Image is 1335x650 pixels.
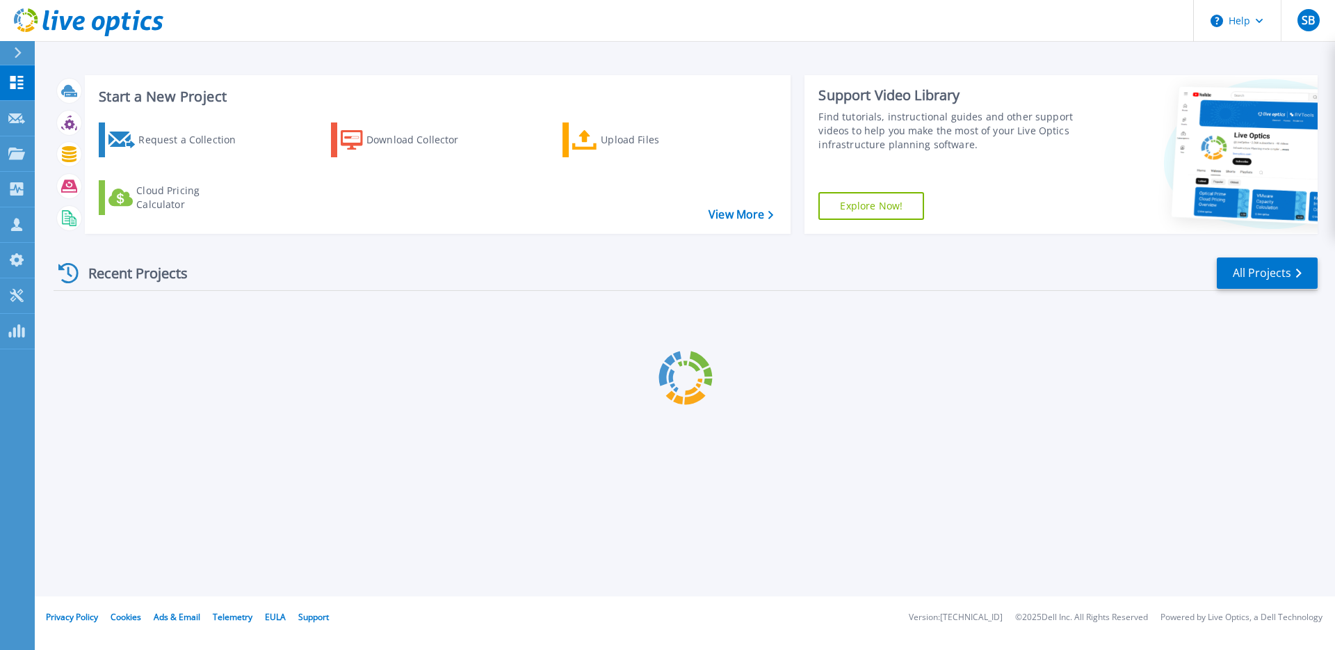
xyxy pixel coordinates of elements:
a: Ads & Email [154,611,200,623]
a: Upload Files [563,122,718,157]
div: Cloud Pricing Calculator [136,184,248,212]
div: Download Collector [366,126,478,154]
a: View More [709,208,773,221]
a: Download Collector [331,122,486,157]
h3: Start a New Project [99,89,773,104]
span: SB [1302,15,1315,26]
a: EULA [265,611,286,623]
a: Support [298,611,329,623]
a: Cloud Pricing Calculator [99,180,254,215]
a: Explore Now! [818,192,924,220]
div: Find tutorials, instructional guides and other support videos to help you make the most of your L... [818,110,1080,152]
a: Telemetry [213,611,252,623]
a: Privacy Policy [46,611,98,623]
div: Support Video Library [818,86,1080,104]
li: Powered by Live Optics, a Dell Technology [1160,613,1322,622]
a: All Projects [1217,257,1318,289]
a: Cookies [111,611,141,623]
div: Request a Collection [138,126,250,154]
li: © 2025 Dell Inc. All Rights Reserved [1015,613,1148,622]
div: Upload Files [601,126,712,154]
li: Version: [TECHNICAL_ID] [909,613,1003,622]
a: Request a Collection [99,122,254,157]
div: Recent Projects [54,256,207,290]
